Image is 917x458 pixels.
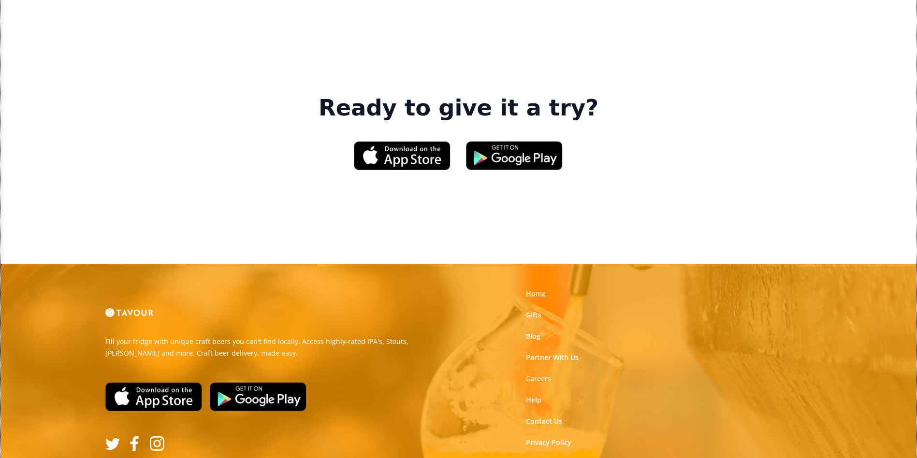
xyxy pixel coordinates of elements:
[526,310,541,320] a: Gifts
[526,289,546,299] a: Home
[105,336,451,359] p: Fill your fridge with unique craft beers you can't find locally. Access highly-rated IPA's, Stout...
[526,416,562,426] a: Contact Us
[319,95,598,122] strong: Ready to give it a try?
[526,438,571,447] a: Privacy Policy
[526,374,551,384] a: Careers
[526,353,579,362] a: Partner With Us
[526,331,540,341] a: Blog
[526,395,541,405] a: Help
[526,374,551,383] strong: Careers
